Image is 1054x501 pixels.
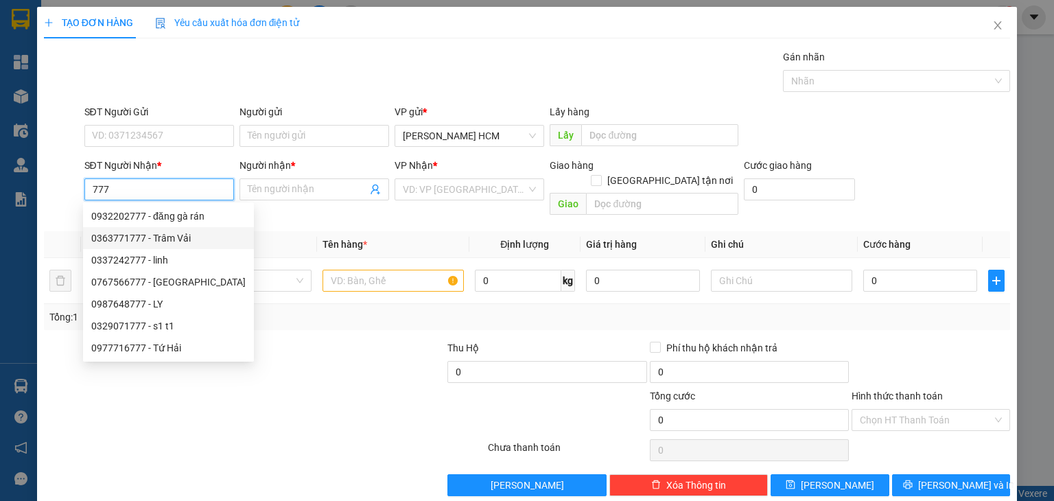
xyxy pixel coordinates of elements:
span: printer [903,480,913,491]
div: Người nhận [239,158,389,173]
div: 0767566777 - [GEOGRAPHIC_DATA] [91,275,246,290]
span: [DATE] 08:56 [123,37,173,47]
div: 0932202777 - đăng gà rán [91,209,246,224]
button: deleteXóa Thông tin [609,474,768,496]
span: kg [561,270,575,292]
div: VP gửi [395,104,544,119]
div: Tổng: 1 [49,310,408,325]
span: close [992,20,1003,31]
span: user-add [370,184,381,195]
span: save [786,480,795,491]
div: 0987648777 - LY [91,296,246,312]
span: Gửi: [123,52,149,69]
span: CUC [123,95,164,119]
span: [PERSON_NAME] [801,478,874,493]
input: Dọc đường [586,193,738,215]
div: 0329071777 - s1 t1 [91,318,246,334]
span: Lấy [550,124,581,146]
input: 0 [586,270,700,292]
div: 0977716777 - Tứ Hải [91,340,246,356]
span: [PERSON_NAME] HCM [123,75,268,91]
div: 0337242777 - linh [83,249,254,271]
span: Giá trị hàng [586,239,637,250]
span: Giao [550,193,586,215]
button: delete [49,270,71,292]
div: SĐT Người Gửi [84,104,234,119]
div: 0363771777 - Trâm Vải [91,231,246,246]
span: delete [651,480,661,491]
div: 0329071777 - s1 t1 [83,315,254,337]
span: [PERSON_NAME] [491,478,564,493]
span: Trần Phú HCM [403,126,536,146]
div: 0977716777 - Tứ Hải [83,337,254,359]
div: 0767566777 - Anh Đức [83,271,254,293]
span: Tên hàng [323,239,367,250]
button: save[PERSON_NAME] [771,474,889,496]
span: TẠO ĐƠN HÀNG [44,17,133,28]
span: [PERSON_NAME] và In [918,478,1014,493]
span: plus [44,18,54,27]
span: Yêu cầu xuất hóa đơn điện tử [155,17,300,28]
div: 0932202777 - đăng gà rán [83,205,254,227]
span: VP Nhận [395,160,433,171]
span: Lấy hàng [550,106,589,117]
input: Dọc đường [581,124,738,146]
img: icon [155,18,166,29]
button: [PERSON_NAME] [447,474,606,496]
button: Close [979,7,1017,45]
button: plus [988,270,1005,292]
span: Thu Hộ [447,342,479,353]
span: Cước hàng [863,239,911,250]
span: Phí thu hộ khách nhận trả [661,340,783,356]
span: Xóa Thông tin [666,478,726,493]
div: 0337242777 - linh [91,253,246,268]
button: printer[PERSON_NAME] và In [892,474,1011,496]
div: Người gửi [239,104,389,119]
b: Cô Hai [35,10,92,30]
span: [GEOGRAPHIC_DATA] tận nơi [602,173,738,188]
label: Cước giao hàng [744,160,812,171]
th: Ghi chú [705,231,858,258]
div: 0987648777 - LY [83,293,254,315]
div: SĐT Người Nhận [84,158,234,173]
input: Ghi Chú [711,270,852,292]
label: Hình thức thanh toán [852,391,943,401]
span: Định lượng [500,239,549,250]
input: VD: Bàn, Ghế [323,270,464,292]
span: Giao hàng [550,160,594,171]
label: Gán nhãn [783,51,825,62]
div: 0363771777 - Trâm Vải [83,227,254,249]
span: plus [989,275,1004,286]
span: Tổng cước [650,391,695,401]
h2: IJH6X9TC [6,43,75,64]
input: Cước giao hàng [744,178,855,200]
div: Chưa thanh toán [487,440,648,464]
